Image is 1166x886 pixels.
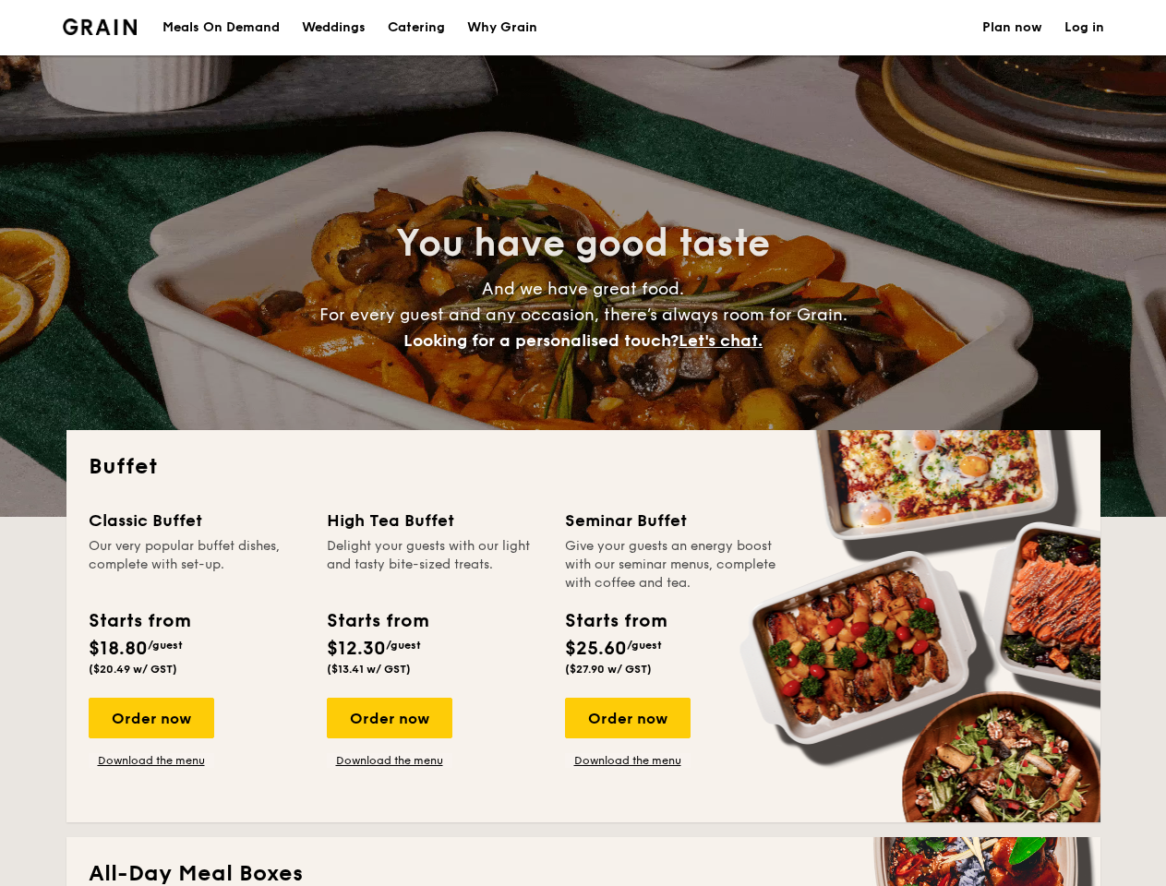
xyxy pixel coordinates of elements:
span: ($27.90 w/ GST) [565,663,652,676]
span: ($20.49 w/ GST) [89,663,177,676]
span: $25.60 [565,638,627,660]
span: ($13.41 w/ GST) [327,663,411,676]
span: And we have great food. For every guest and any occasion, there’s always room for Grain. [319,279,847,351]
h2: Buffet [89,452,1078,482]
img: Grain [63,18,138,35]
div: Order now [89,698,214,738]
div: Starts from [89,607,189,635]
div: Starts from [565,607,666,635]
a: Download the menu [327,753,452,768]
div: Starts from [327,607,427,635]
span: Looking for a personalised touch? [403,330,679,351]
div: Delight your guests with our light and tasty bite-sized treats. [327,537,543,593]
div: Order now [565,698,691,738]
span: You have good taste [396,221,770,266]
div: Our very popular buffet dishes, complete with set-up. [89,537,305,593]
span: /guest [148,639,183,652]
div: Order now [327,698,452,738]
div: Give your guests an energy boost with our seminar menus, complete with coffee and tea. [565,537,781,593]
span: $18.80 [89,638,148,660]
span: Let's chat. [679,330,763,351]
div: High Tea Buffet [327,508,543,533]
a: Download the menu [89,753,214,768]
a: Download the menu [565,753,691,768]
span: $12.30 [327,638,386,660]
div: Seminar Buffet [565,508,781,533]
span: /guest [386,639,421,652]
span: /guest [627,639,662,652]
a: Logotype [63,18,138,35]
div: Classic Buffet [89,508,305,533]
